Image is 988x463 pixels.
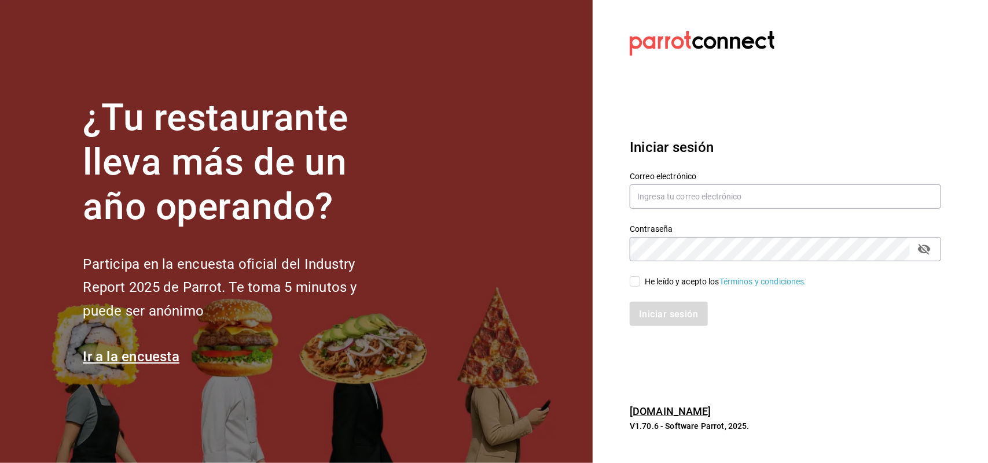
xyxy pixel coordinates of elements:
[630,405,711,417] a: [DOMAIN_NAME]
[630,184,941,209] input: Ingresa tu correo electrónico
[630,139,714,155] font: Iniciar sesión
[83,256,357,320] font: Participa en la encuesta oficial del Industry Report 2025 de Parrot. Te toma 5 minutos y puede se...
[914,239,934,259] button: campo de contraseña
[719,277,807,286] a: Términos y condiciones.
[630,172,696,182] font: Correo electrónico
[630,421,750,431] font: V1.70.6 - Software Parrot, 2025.
[645,277,719,286] font: He leído y acepto los
[630,225,673,234] font: Contraseña
[83,96,348,228] font: ¿Tu restaurante lleva más de un año operando?
[83,349,179,365] a: Ir a la encuesta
